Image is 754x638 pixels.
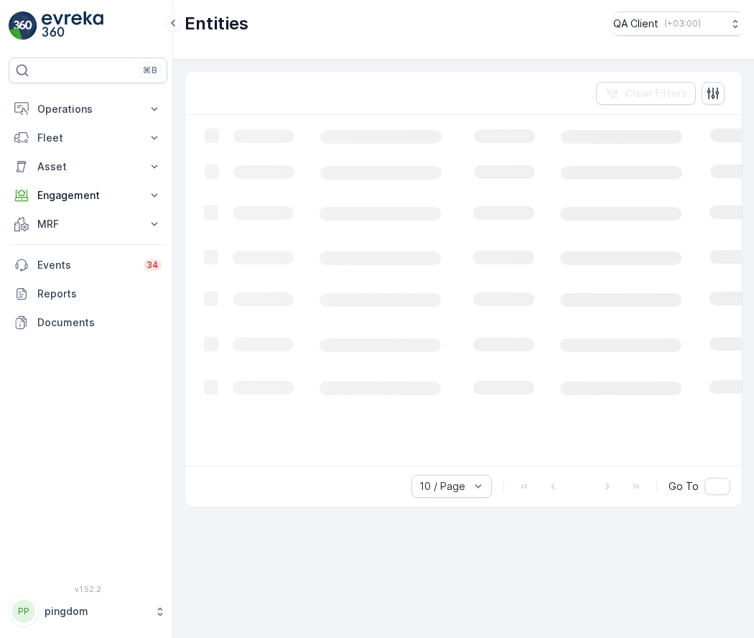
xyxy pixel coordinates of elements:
img: logo [9,11,37,40]
button: MRF [9,210,167,239]
button: QA Client(+03:00) [613,11,743,36]
span: Go To [669,479,699,494]
p: Fleet [37,131,139,145]
p: ⌘B [143,65,157,76]
button: PPpingdom [9,596,167,627]
p: Reports [37,287,162,301]
p: Clear Filters [625,86,687,101]
div: PP [12,600,35,623]
p: 34 [146,259,159,271]
a: Events34 [9,251,167,279]
img: logo_light-DOdMpM7g.png [42,11,103,40]
span: v 1.52.2 [9,585,167,593]
button: Asset [9,152,167,181]
p: Asset [37,159,139,174]
a: Reports [9,279,167,308]
p: MRF [37,217,139,231]
p: pingdom [45,604,147,619]
p: ( +03:00 ) [664,18,701,29]
button: Engagement [9,181,167,210]
button: Clear Filters [596,82,696,105]
p: Entities [185,12,248,35]
p: Documents [37,315,162,330]
p: Operations [37,102,139,116]
a: Documents [9,308,167,337]
p: QA Client [613,17,658,31]
button: Operations [9,95,167,124]
p: Engagement [37,188,139,203]
button: Fleet [9,124,167,152]
p: Events [37,258,135,272]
